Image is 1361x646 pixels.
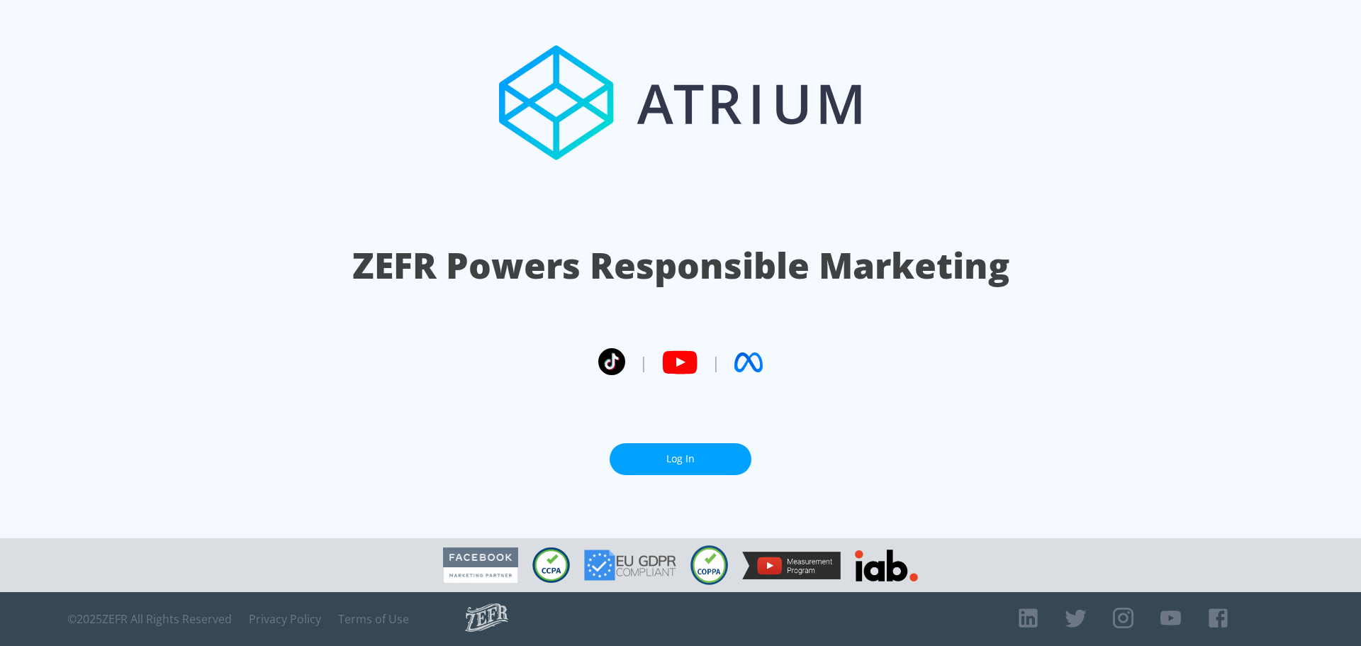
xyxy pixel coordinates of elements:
img: GDPR Compliant [584,550,676,581]
h1: ZEFR Powers Responsible Marketing [352,241,1009,290]
span: © 2025 ZEFR All Rights Reserved [67,612,232,626]
img: Facebook Marketing Partner [443,547,518,584]
img: CCPA Compliant [532,547,570,583]
img: COPPA Compliant [690,545,728,585]
a: Log In [610,443,751,475]
img: IAB [855,550,918,581]
a: Terms of Use [338,612,409,626]
a: Privacy Policy [249,612,321,626]
img: YouTube Measurement Program [742,552,841,579]
span: | [712,352,720,373]
span: | [639,352,648,373]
